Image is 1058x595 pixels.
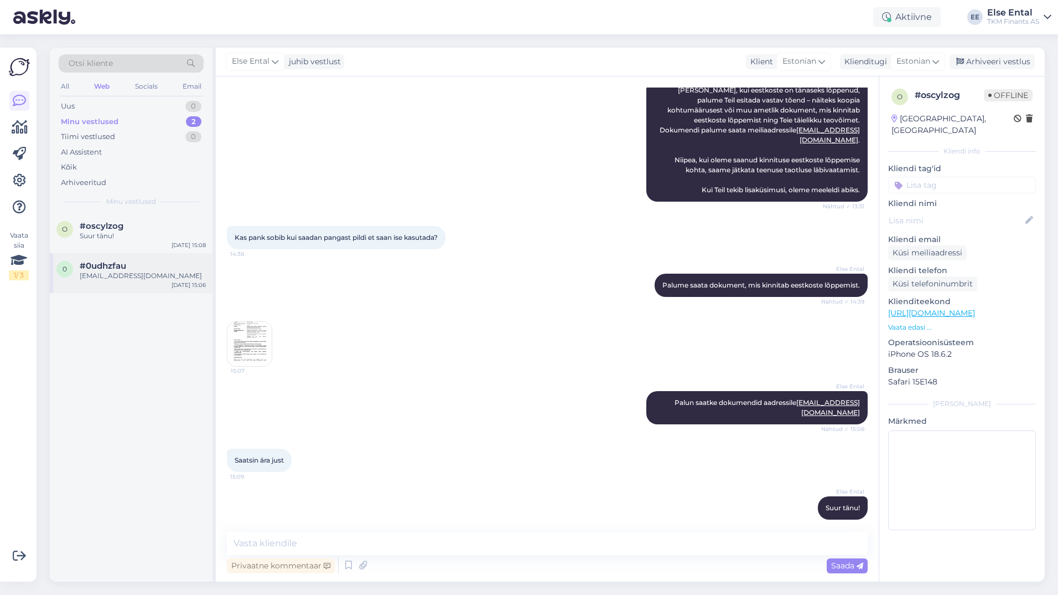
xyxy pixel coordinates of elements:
span: Else Ental [232,55,269,68]
p: Kliendi tag'id [888,163,1036,175]
div: [PERSON_NAME] [888,399,1036,409]
div: juhib vestlust [284,56,341,68]
p: Klienditeekond [888,296,1036,307]
p: Märkmed [888,416,1036,427]
a: Else EntalTKM Finants AS [987,8,1051,26]
span: 14:38 [230,250,272,258]
span: Palume saata dokument, mis kinnitab eestkoste lõppemist. [662,281,860,289]
div: Email [180,79,204,94]
img: Askly Logo [9,57,30,78]
div: Arhiveeri vestlus [950,54,1035,69]
img: Attachment [227,322,272,366]
span: Otsi kliente [69,58,113,69]
span: Saada [831,561,863,571]
div: Web [92,79,112,94]
span: Palun saatke dokumendid aadressile [675,398,860,417]
span: 0 [63,265,67,273]
div: Vaata siia [9,230,29,280]
div: Klienditugi [840,56,887,68]
span: Minu vestlused [106,197,156,207]
div: # oscylzog [915,89,984,102]
div: Küsi meiliaadressi [888,245,967,260]
span: o [897,93,903,101]
span: Else Ental [823,382,864,391]
p: Kliendi email [888,234,1036,245]
div: Tiimi vestlused [61,131,115,142]
span: Suur tänu! [826,504,860,512]
span: o [62,225,68,233]
div: Socials [133,79,160,94]
span: #oscylzog [80,221,123,231]
div: EE [967,9,983,25]
div: TKM Finants AS [987,17,1039,26]
div: Arhiveeritud [61,177,106,188]
div: Aktiivne [873,7,941,27]
div: Privaatne kommentaar [227,558,335,573]
a: [EMAIL_ADDRESS][DOMAIN_NAME] [796,126,860,144]
div: AI Assistent [61,147,102,158]
div: Uus [61,101,75,112]
span: Estonian [896,55,930,68]
div: [DATE] 15:08 [172,241,206,249]
span: Offline [984,89,1033,101]
input: Lisa tag [888,177,1036,193]
div: 0 [185,131,201,142]
span: 15:07 [231,367,272,375]
div: Klient [746,56,773,68]
p: Vaata edasi ... [888,322,1036,332]
span: Estonian [782,55,816,68]
div: 1 / 3 [9,270,29,280]
span: Nähtud ✓ 14:39 [821,297,864,306]
a: [EMAIL_ADDRESS][DOMAIN_NAME] [796,398,860,417]
p: Kliendi telefon [888,265,1036,276]
span: Saatsin ära just [235,456,284,464]
div: Suur tänu! [80,231,206,241]
span: Else Ental [823,488,864,496]
p: Safari 15E148 [888,376,1036,388]
span: 15:14 [823,520,864,529]
p: Kliendi nimi [888,198,1036,209]
div: 0 [185,101,201,112]
div: [GEOGRAPHIC_DATA], [GEOGRAPHIC_DATA] [891,113,1014,136]
div: Küsi telefoninumbrit [888,276,977,291]
div: All [59,79,71,94]
p: Brauser [888,365,1036,376]
div: Kõik [61,162,77,173]
span: Else Ental [823,265,864,273]
span: Kas pank sobib kui saadan pangast pildi et saan ise kasutada? [235,233,438,242]
span: Nähtud ✓ 13:31 [823,202,864,211]
div: Minu vestlused [61,116,118,127]
input: Lisa nimi [889,214,1023,227]
span: Nähtud ✓ 15:08 [821,425,864,433]
span: 15:09 [230,473,272,481]
div: Kliendi info [888,146,1036,156]
p: Operatsioonisüsteem [888,337,1036,348]
div: [DATE] 15:06 [172,281,206,289]
span: #0udhzfau [80,261,126,271]
p: iPhone OS 18.6.2 [888,348,1036,360]
div: [EMAIL_ADDRESS][DOMAIN_NAME] [80,271,206,281]
div: 2 [186,116,201,127]
div: Else Ental [987,8,1039,17]
a: [URL][DOMAIN_NAME] [888,308,975,318]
